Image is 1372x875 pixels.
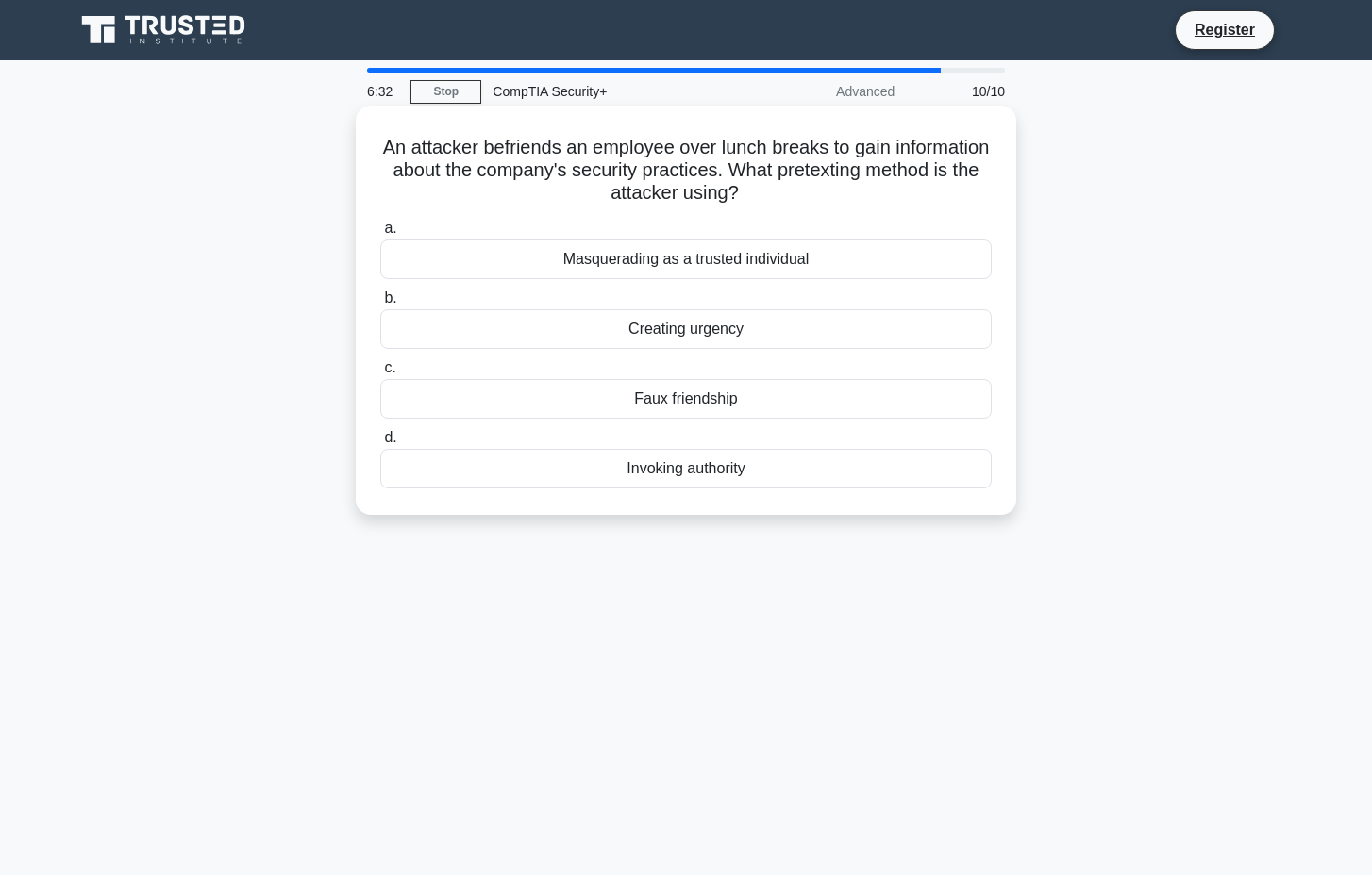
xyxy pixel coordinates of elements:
[356,73,410,110] div: 6:32
[384,220,396,236] span: a.
[378,136,994,206] h5: An attacker befriends an employee over lunch breaks to gain information about the company's secur...
[410,80,481,104] a: Stop
[481,73,741,110] div: CompTIA Security+
[906,73,1016,110] div: 10/10
[384,289,396,305] span: b.
[741,73,906,110] div: Advanced
[384,359,395,375] span: c.
[1183,18,1266,41] a: Register
[380,309,992,349] div: Creating urgency
[384,429,396,445] span: d.
[380,239,992,279] div: Masquerading as a trusted individual
[380,449,992,488] div: Invoking authority
[380,379,992,419] div: Faux friendship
